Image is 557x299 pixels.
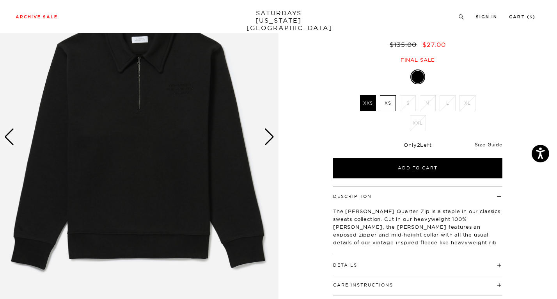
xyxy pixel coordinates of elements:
[530,16,533,19] small: 3
[333,263,357,267] button: Details
[333,158,502,178] button: Add to Cart
[333,142,502,148] div: Only Left
[380,95,396,111] label: XS
[4,128,14,146] div: Previous slide
[332,57,504,63] div: Final sale
[264,128,275,146] div: Next slide
[333,207,502,254] p: The [PERSON_NAME] Quarter Zip is a staple in our classics sweats collection. Cut in our heavyweig...
[422,41,446,48] span: $27.00
[476,15,497,19] a: Sign In
[509,15,536,19] a: Cart (3)
[360,95,376,111] label: XXS
[333,283,393,287] button: Care Instructions
[390,41,420,48] del: $135.00
[16,15,58,19] a: Archive Sale
[475,142,502,148] a: Size Guide
[247,9,311,32] a: SATURDAYS[US_STATE][GEOGRAPHIC_DATA]
[417,142,420,148] span: 2
[333,194,372,199] button: Description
